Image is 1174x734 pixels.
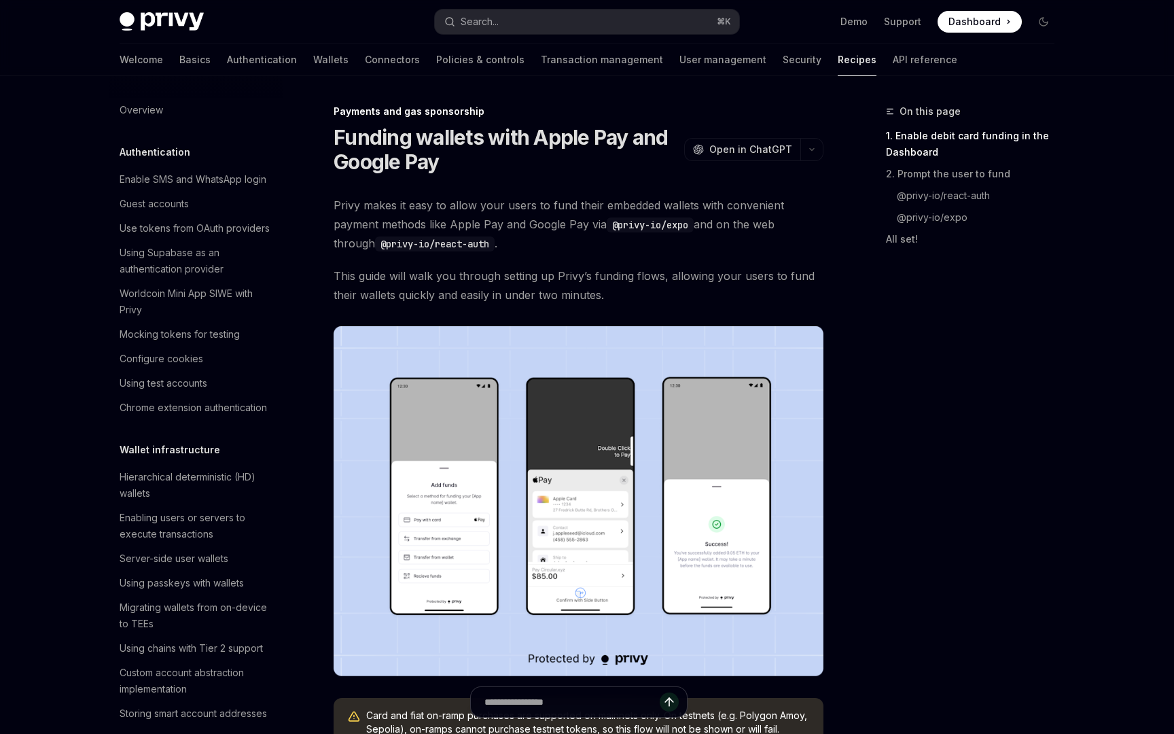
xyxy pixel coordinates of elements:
code: @privy-io/react-auth [375,237,495,251]
span: ⌘ K [717,16,731,27]
img: dark logo [120,12,204,31]
a: Storing smart account addresses [109,701,283,726]
a: @privy-io/react-auth [886,185,1065,207]
img: card-based-funding [334,326,823,676]
a: Recipes [838,43,876,76]
a: Policies & controls [436,43,524,76]
a: Chrome extension authentication [109,396,283,420]
div: Enable SMS and WhatsApp login [120,171,266,188]
a: Using test accounts [109,371,283,396]
span: On this page [900,103,961,120]
a: Demo [840,15,868,29]
a: Basics [179,43,211,76]
a: Using passkeys with wallets [109,571,283,595]
h5: Authentication [120,144,190,160]
a: Enabling users or servers to execute transactions [109,506,283,546]
a: Support [884,15,921,29]
div: Migrating wallets from on-device to TEEs [120,599,274,632]
a: Using chains with Tier 2 support [109,636,283,661]
div: Server-side user wallets [120,550,228,567]
div: Search... [461,14,499,30]
button: Toggle dark mode [1033,11,1054,33]
div: Hierarchical deterministic (HD) wallets [120,469,274,502]
div: Enabling users or servers to execute transactions [120,510,274,542]
a: @privy-io/expo [886,207,1065,228]
a: Use tokens from OAuth providers [109,216,283,241]
input: Ask a question... [484,687,660,717]
a: Authentication [227,43,297,76]
a: Worldcoin Mini App SIWE with Privy [109,281,283,322]
a: API reference [893,43,957,76]
a: Transaction management [541,43,663,76]
a: Migrating wallets from on-device to TEEs [109,595,283,636]
a: All set! [886,228,1065,250]
button: Open in ChatGPT [684,138,800,161]
span: Open in ChatGPT [709,143,792,156]
a: Using Supabase as an authentication provider [109,241,283,281]
div: Using passkeys with wallets [120,575,244,591]
h1: Funding wallets with Apple Pay and Google Pay [334,125,679,174]
button: Open search [435,10,739,34]
a: Wallets [313,43,349,76]
div: Custom account abstraction implementation [120,665,274,697]
a: User management [679,43,766,76]
div: Use tokens from OAuth providers [120,220,270,237]
div: Using Supabase as an authentication provider [120,245,274,277]
div: Configure cookies [120,351,203,367]
a: Welcome [120,43,163,76]
div: Storing smart account addresses [120,705,267,722]
span: Privy makes it easy to allow your users to fund their embedded wallets with convenient payment me... [334,196,823,253]
a: Security [783,43,821,76]
div: Overview [120,102,163,118]
a: Enable SMS and WhatsApp login [109,167,283,192]
a: Overview [109,98,283,122]
a: Dashboard [938,11,1022,33]
a: Hierarchical deterministic (HD) wallets [109,465,283,506]
a: Custom account abstraction implementation [109,661,283,701]
a: 1. Enable debit card funding in the Dashboard [886,125,1065,163]
a: Guest accounts [109,192,283,216]
a: Configure cookies [109,347,283,371]
div: Worldcoin Mini App SIWE with Privy [120,285,274,318]
a: Mocking tokens for testing [109,322,283,347]
div: Using chains with Tier 2 support [120,640,263,657]
div: Using test accounts [120,375,207,391]
button: Send message [660,693,679,712]
h5: Wallet infrastructure [120,442,220,458]
code: @privy-io/expo [607,217,694,232]
a: 2. Prompt the user to fund [886,163,1065,185]
div: Chrome extension authentication [120,400,267,416]
span: Dashboard [948,15,1001,29]
div: Payments and gas sponsorship [334,105,823,118]
span: This guide will walk you through setting up Privy’s funding flows, allowing your users to fund th... [334,266,823,304]
a: Connectors [365,43,420,76]
div: Mocking tokens for testing [120,326,240,343]
div: Guest accounts [120,196,189,212]
a: Server-side user wallets [109,546,283,571]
